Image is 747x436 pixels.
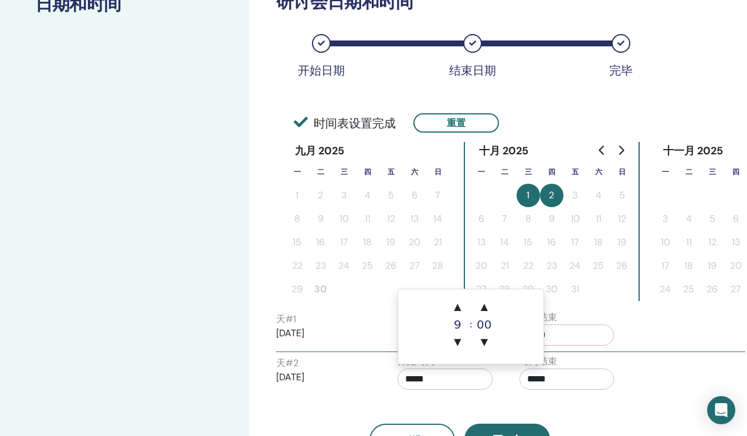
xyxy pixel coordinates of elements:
button: 2 [540,184,563,207]
button: 22 [517,254,540,278]
button: 8 [517,207,540,231]
button: 25 [356,254,379,278]
button: 25 [587,254,610,278]
button: 14 [426,207,450,231]
th: 星期五 [379,160,403,184]
button: 10 [563,207,587,231]
button: 24 [654,278,677,301]
button: 15 [517,231,540,254]
button: 16 [309,231,332,254]
button: 26 [701,278,724,301]
button: 3 [332,184,356,207]
button: 5 [701,207,724,231]
button: 23 [309,254,332,278]
button: 18 [677,254,701,278]
th: 星期六 [587,160,610,184]
button: 27 [470,278,493,301]
button: 19 [379,231,403,254]
button: 25 [677,278,701,301]
th: 星期日 [610,160,634,184]
button: 3 [654,207,677,231]
button: 11 [677,231,701,254]
th: 星期六 [403,160,426,184]
th: 星期四 [356,160,379,184]
label: 天 # 1 [276,312,296,326]
button: 28 [426,254,450,278]
span: ▲ [446,295,469,319]
button: 18 [356,231,379,254]
th: 星期一 [654,160,677,184]
div: 00 [473,319,496,330]
div: 十一月 2025 [654,142,733,160]
th: 星期二 [309,160,332,184]
span: 时间表设置完成 [294,114,396,132]
button: 20 [470,254,493,278]
button: 10 [332,207,356,231]
button: 16 [540,231,563,254]
th: 星期五 [563,160,587,184]
button: 26 [379,254,403,278]
button: 5 [379,184,403,207]
button: 19 [610,231,634,254]
button: 22 [286,254,309,278]
button: 重置 [413,113,499,133]
div: 开始日期 [292,63,351,77]
button: 29 [286,278,309,301]
span: ▼ [446,330,469,354]
button: 15 [286,231,309,254]
button: 30 [540,278,563,301]
button: 13 [403,207,426,231]
th: 星期三 [517,160,540,184]
button: 6 [403,184,426,207]
button: 5 [610,184,634,207]
button: 9 [309,207,332,231]
th: 星期一 [286,160,309,184]
button: 20 [403,231,426,254]
th: 星期二 [493,160,517,184]
th: 星期二 [677,160,701,184]
button: 7 [426,184,450,207]
div: 十月 2025 [470,142,538,160]
span: ▲ [473,295,496,319]
button: 29 [517,278,540,301]
button: 11 [587,207,610,231]
button: 13 [470,231,493,254]
div: Open Intercom Messenger [707,396,735,424]
div: : [469,295,472,354]
th: 星期日 [426,160,450,184]
div: 九月 2025 [286,142,354,160]
button: 12 [610,207,634,231]
label: 天 # 2 [276,356,298,370]
button: Go to previous month [593,138,612,162]
span: ▼ [473,330,496,354]
th: 星期一 [470,160,493,184]
button: 17 [654,254,677,278]
div: 结束日期 [443,63,502,77]
button: 9 [540,207,563,231]
button: 3 [563,184,587,207]
button: 31 [563,278,587,301]
button: 8 [286,207,309,231]
button: 23 [540,254,563,278]
button: 17 [563,231,587,254]
div: 9 [446,319,469,330]
button: 7 [493,207,517,231]
button: 17 [332,231,356,254]
button: 24 [563,254,587,278]
button: 4 [356,184,379,207]
th: 星期四 [540,160,563,184]
button: 4 [677,207,701,231]
button: 12 [701,231,724,254]
p: [DATE] [276,326,371,340]
button: 12 [379,207,403,231]
button: 28 [493,278,517,301]
button: 26 [610,254,634,278]
p: [DATE] [276,370,371,384]
button: 19 [701,254,724,278]
th: 星期三 [701,160,724,184]
button: 11 [356,207,379,231]
button: 18 [587,231,610,254]
button: 21 [426,231,450,254]
button: 21 [493,254,517,278]
button: 1 [286,184,309,207]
